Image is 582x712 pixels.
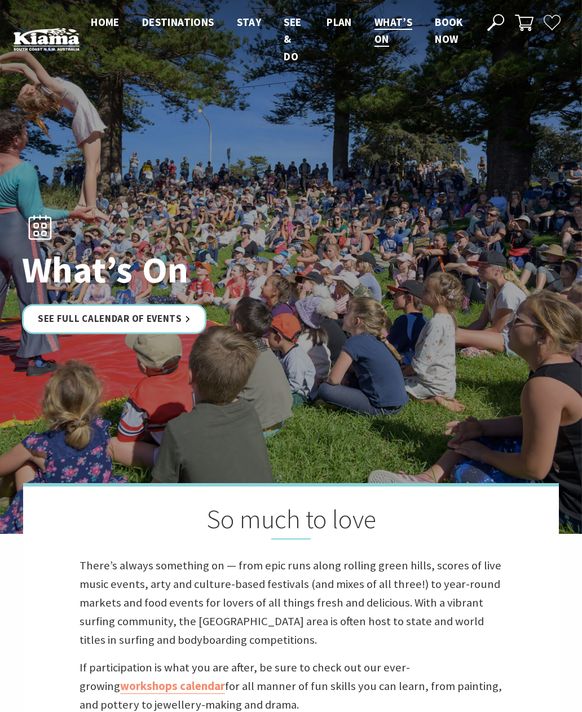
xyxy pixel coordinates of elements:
a: workshops calendar [120,679,225,694]
nav: Main Menu [80,14,474,65]
img: Kiama Logo [14,28,80,50]
span: Plan [327,15,352,29]
span: Stay [237,15,262,29]
h2: So much to love [80,503,502,539]
span: Destinations [142,15,214,29]
h1: What’s On [22,250,341,290]
span: What’s On [374,15,412,46]
a: See Full Calendar of Events [22,304,206,334]
p: There’s always something on — from epic runs along rolling green hills, scores of live music even... [80,556,502,649]
span: See & Do [284,15,301,63]
span: Book now [435,15,463,46]
span: Home [91,15,120,29]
